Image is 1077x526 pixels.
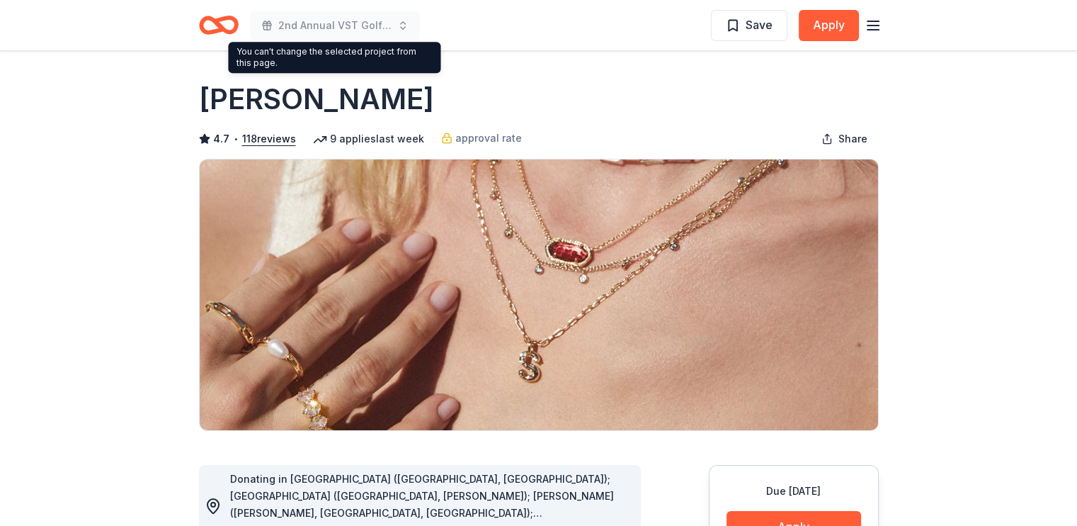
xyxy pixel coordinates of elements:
a: Home [199,9,239,42]
span: Save [746,16,773,34]
a: approval rate [441,130,522,147]
button: Apply [799,10,859,41]
span: approval rate [455,130,522,147]
div: 9 applies last week [313,130,424,147]
button: 2nd Annual VST Golf Tournament Fundraiser [250,11,420,40]
button: Share [810,125,879,153]
button: 118reviews [242,130,296,147]
span: 2nd Annual VST Golf Tournament Fundraiser [278,17,392,34]
span: 4.7 [213,130,229,147]
div: You can't change the selected project from this page. [228,42,440,73]
img: Image for Kendra Scott [200,160,878,430]
div: Due [DATE] [726,483,861,500]
span: • [233,133,238,145]
span: Share [838,130,867,147]
button: Save [711,10,787,41]
h1: [PERSON_NAME] [199,79,434,119]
